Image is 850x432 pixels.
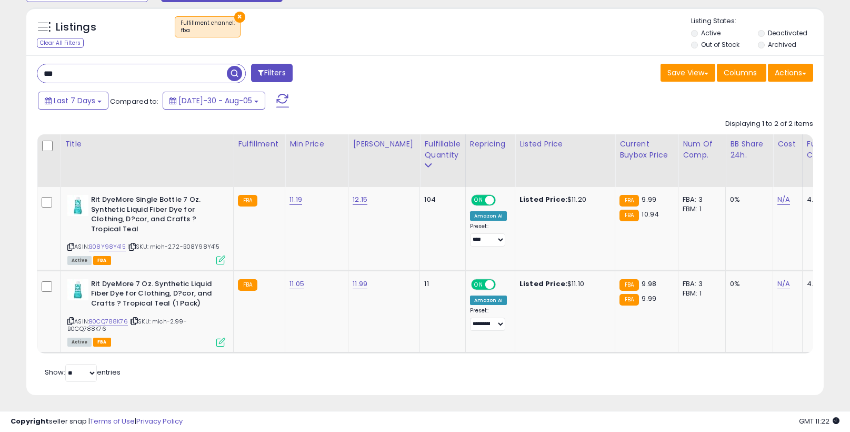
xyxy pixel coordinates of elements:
span: FBA [93,256,111,265]
h5: Listings [56,20,96,35]
small: FBA [238,279,257,291]
div: ASIN: [67,279,225,346]
span: Compared to: [110,96,158,106]
a: 11.99 [353,279,367,289]
div: seller snap | | [11,417,183,427]
div: Fulfillable Quantity [424,139,461,161]
p: Listing States: [691,16,824,26]
button: Actions [768,64,813,82]
div: Clear All Filters [37,38,84,48]
span: All listings currently available for purchase on Amazon [67,256,92,265]
div: Title [65,139,229,150]
small: FBA [619,210,639,221]
div: $11.20 [519,195,607,204]
label: Out of Stock [701,40,739,49]
div: FBM: 1 [683,289,717,298]
label: Archived [768,40,796,49]
div: Preset: [470,223,507,247]
span: FBA [93,338,111,347]
span: [DATE]-30 - Aug-05 [178,95,252,106]
div: 4.15 [807,279,844,289]
a: N/A [777,194,790,205]
span: | SKU: mich-2.72-B08Y98Y415 [127,242,220,251]
span: 2025-08-16 11:22 GMT [799,416,839,426]
div: 11 [424,279,457,289]
div: BB Share 24h. [730,139,768,161]
div: FBA: 3 [683,195,717,204]
button: [DATE]-30 - Aug-05 [163,92,265,110]
div: 0% [730,279,765,289]
span: 9.99 [642,194,656,204]
strong: Copyright [11,416,49,426]
div: Displaying 1 to 2 of 2 items [725,119,813,129]
div: Listed Price [519,139,611,150]
div: Repricing [470,139,511,150]
span: OFF [494,196,511,205]
a: 12.15 [353,194,367,205]
b: Listed Price: [519,194,567,204]
span: 9.99 [642,293,656,303]
a: Privacy Policy [136,416,183,426]
span: ON [472,196,485,205]
a: 11.19 [289,194,302,205]
div: Preset: [470,307,507,331]
button: Filters [251,64,292,82]
a: Terms of Use [90,416,135,426]
label: Deactivated [768,28,807,37]
span: OFF [494,280,511,289]
div: ASIN: [67,195,225,263]
button: Save View [661,64,715,82]
span: ON [472,280,485,289]
b: Rit DyeMore 7 Oz. Synthetic Liquid Fiber Dye for Clothing, D?cor, and Crafts ? Tropical Teal (1 P... [91,279,219,311]
div: 0% [730,195,765,204]
span: Last 7 Days [54,95,95,106]
b: Rit DyeMore Single Bottle 7 Oz. Synthetic Liquid Fiber Dye for Clothing, D?cor, and Crafts ? Trop... [91,195,219,237]
div: 4.15 [807,195,844,204]
a: B0CQ788K76 [89,317,128,326]
b: Listed Price: [519,279,567,289]
button: Last 7 Days [38,92,108,110]
span: 9.98 [642,279,656,289]
img: 41tg1CldM7L._SL40_.jpg [67,195,88,216]
div: Cost [777,139,798,150]
div: Min Price [289,139,344,150]
span: All listings currently available for purchase on Amazon [67,338,92,347]
button: Columns [717,64,766,82]
div: $11.10 [519,279,607,289]
small: FBA [619,294,639,306]
span: Show: entries [45,367,121,377]
small: FBA [619,279,639,291]
small: FBA [619,195,639,207]
span: Fulfillment channel : [181,19,235,35]
div: Amazon AI [470,296,507,305]
div: Fulfillment [238,139,281,150]
div: fba [181,27,235,34]
small: FBA [238,195,257,207]
a: N/A [777,279,790,289]
div: 104 [424,195,457,204]
img: 41tg1CldM7L._SL40_.jpg [67,279,88,300]
span: | SKU: mich-2.99-B0CQ788K76 [67,317,187,333]
div: Num of Comp. [683,139,721,161]
a: B08Y98Y415 [89,242,126,251]
div: FBM: 1 [683,204,717,214]
label: Active [701,28,721,37]
div: Amazon AI [470,211,507,221]
div: Fulfillment Cost [807,139,847,161]
button: × [234,12,245,23]
div: Current Buybox Price [619,139,674,161]
div: FBA: 3 [683,279,717,289]
span: Columns [724,67,757,78]
a: 11.05 [289,279,304,289]
div: [PERSON_NAME] [353,139,415,150]
span: 10.94 [642,209,659,219]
